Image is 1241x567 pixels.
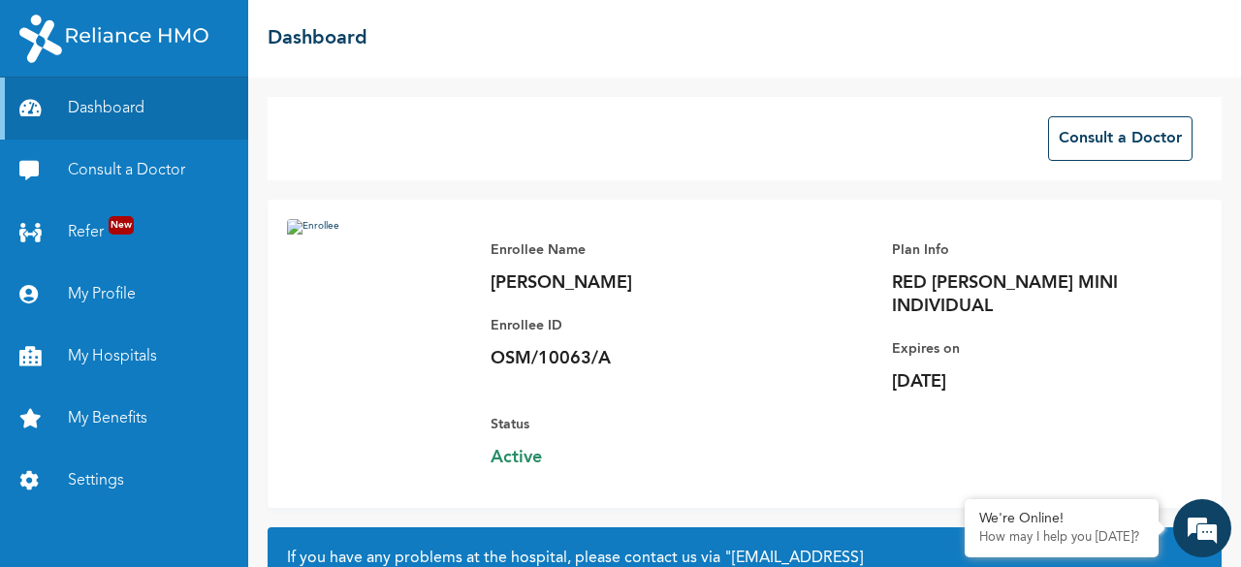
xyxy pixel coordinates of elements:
[1048,116,1193,161] button: Consult a Doctor
[979,511,1144,527] div: We're Online!
[101,109,326,134] div: Chat with us now
[491,314,762,337] p: Enrollee ID
[491,347,762,370] p: OSM/10063/A
[10,401,369,469] textarea: Type your message and hit 'Enter'
[892,271,1163,318] p: RED [PERSON_NAME] MINI INDIVIDUAL
[287,219,471,452] img: Enrollee
[112,180,268,376] span: We're online!
[979,530,1144,546] p: How may I help you today?
[10,503,190,517] span: Conversation
[109,216,134,235] span: New
[892,370,1163,394] p: [DATE]
[190,469,370,529] div: FAQs
[491,446,762,469] span: Active
[318,10,365,56] div: Minimize live chat window
[892,238,1163,262] p: Plan Info
[491,413,762,436] p: Status
[491,271,762,295] p: [PERSON_NAME]
[36,97,79,145] img: d_794563401_company_1708531726252_794563401
[491,238,762,262] p: Enrollee Name
[19,15,208,63] img: RelianceHMO's Logo
[268,24,367,53] h2: Dashboard
[892,337,1163,361] p: Expires on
